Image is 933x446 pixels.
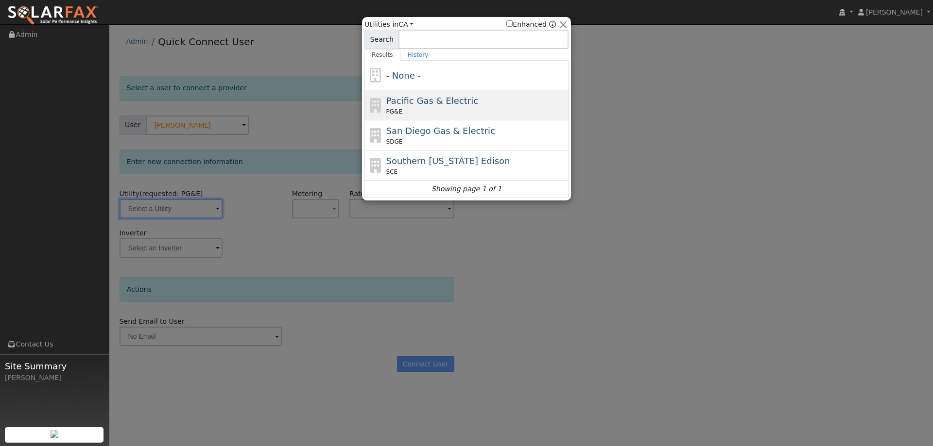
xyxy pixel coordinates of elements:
[7,5,99,26] img: SolarFax
[386,156,510,166] span: Southern [US_STATE] Edison
[51,430,58,438] img: retrieve
[386,167,398,176] span: SCE
[386,70,421,81] span: - None -
[866,8,923,16] span: [PERSON_NAME]
[386,96,478,106] span: Pacific Gas & Electric
[432,184,501,194] i: Showing page 1 of 1
[398,20,414,28] a: CA
[5,360,104,373] span: Site Summary
[364,49,400,61] a: Results
[506,19,547,30] label: Enhanced
[386,137,403,146] span: SDGE
[364,19,414,30] span: Utilities in
[364,30,399,49] span: Search
[400,49,436,61] a: History
[5,373,104,383] div: [PERSON_NAME]
[549,20,556,28] a: Enhanced Providers
[386,126,495,136] span: San Diego Gas & Electric
[506,20,513,27] input: Enhanced
[506,19,556,30] span: Show enhanced providers
[386,107,402,116] span: PG&E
